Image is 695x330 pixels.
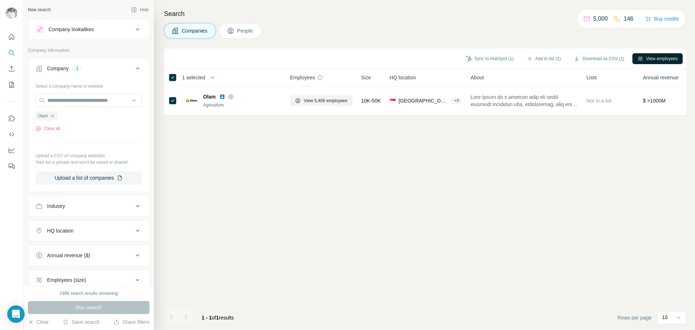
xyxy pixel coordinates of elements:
[47,252,90,259] div: Annual revenue ($)
[47,276,86,284] div: Employees (size)
[624,14,633,23] p: 146
[35,80,142,89] div: Select a company name or website
[6,30,17,43] button: Quick start
[662,314,668,321] p: 10
[399,97,448,104] span: [GEOGRAPHIC_DATA], Central
[6,62,17,75] button: Enrich CSV
[28,222,149,239] button: HQ location
[60,290,118,297] div: 1998 search results remaining
[6,78,17,91] button: My lists
[6,46,17,59] button: Search
[7,305,25,323] div: Open Intercom Messenger
[6,128,17,141] button: Use Surfe API
[182,27,208,34] span: Companies
[164,9,686,19] h4: Search
[28,247,149,264] button: Annual revenue ($)
[361,97,381,104] span: 10K-50K
[28,271,149,289] button: Employees (size)
[203,102,281,108] div: Agriculture
[522,53,566,64] button: Add to list (1)
[73,65,81,72] div: 1
[471,93,578,108] span: Lore Ipsum do s ametcon adip eli sedd-eiusmodt incididun utla, etdoloremag, aliq eni admin ve 56,...
[290,74,315,81] span: Employees
[212,315,216,321] span: of
[202,315,234,321] span: results
[645,14,679,24] button: Buy credits
[47,65,69,72] div: Company
[35,153,142,159] p: Upload a CSV of company websites.
[461,53,519,64] button: Sync to HubSpot (1)
[586,74,597,81] span: Lists
[6,7,17,19] img: Avatar
[28,318,49,326] button: Clear
[47,202,65,210] div: Industry
[186,95,197,106] img: Logo of Olam
[203,93,216,100] span: Olam
[6,112,17,125] button: Use Surfe on LinkedIn
[643,98,666,104] span: $ >1000M
[451,97,462,104] div: + 9
[216,315,219,321] span: 1
[35,125,60,132] button: Clear all
[63,318,100,326] button: Save search
[49,26,94,33] div: Company lookalikes
[182,74,205,81] span: 1 selected
[47,227,73,234] div: HQ location
[35,171,142,184] button: Upload a list of companies
[28,7,51,13] div: New search
[6,160,17,173] button: Feedback
[28,21,149,38] button: Company lookalikes
[389,74,416,81] span: HQ location
[618,314,652,321] span: Rows per page
[28,47,149,54] p: Company information
[219,94,225,100] img: LinkedIn logo
[569,53,629,64] button: Download as CSV (1)
[35,159,142,166] p: Your list is private and won't be saved or shared.
[114,318,149,326] button: Share filters
[632,53,683,64] button: View employees
[202,315,212,321] span: 1 - 1
[361,74,371,81] span: Size
[126,4,154,15] button: Hide
[28,60,149,80] button: Company1
[643,74,678,81] span: Annual revenue
[304,97,347,104] span: View 5,406 employees
[593,14,608,23] p: 5,000
[290,95,353,106] button: View 5,406 employees
[6,144,17,157] button: Dashboard
[28,197,149,215] button: Industry
[38,113,48,119] span: Olam
[586,98,611,104] span: Not in a list
[389,97,396,104] span: 🇸🇬
[237,27,254,34] span: People
[471,74,484,81] span: About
